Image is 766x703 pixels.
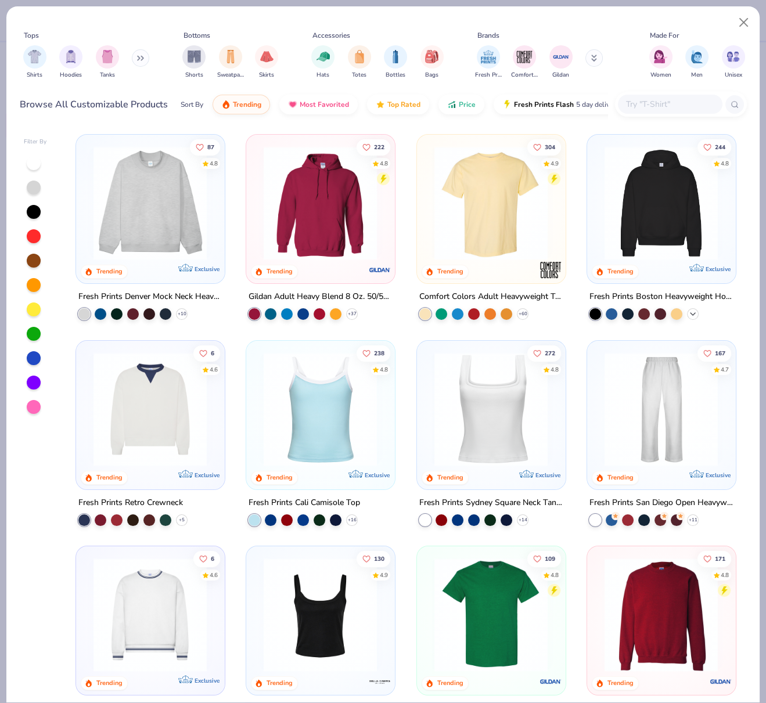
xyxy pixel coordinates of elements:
img: 01756b78-01f6-4cc6-8d8a-3c30c1a0c8ac [258,146,383,260]
span: Gildan [552,71,569,80]
img: most_fav.gif [288,100,297,109]
img: Gildan logo [368,258,391,281]
span: Hoodies [60,71,82,80]
img: Gildan Image [552,48,570,66]
span: 130 [374,556,384,561]
button: filter button [59,45,82,80]
img: f5d85501-0dbb-4ee4-b115-c08fa3845d83 [88,146,213,260]
img: Shorts Image [188,50,201,63]
span: Most Favorited [300,100,349,109]
div: 4.8 [551,571,559,579]
span: Shirts [27,71,42,80]
div: Made For [650,30,679,41]
img: Hats Image [317,50,330,63]
div: 4.7 [721,365,729,374]
button: filter button [549,45,573,80]
span: Top Rated [387,100,420,109]
button: filter button [420,45,444,80]
button: filter button [23,45,46,80]
img: Gildan logo [709,669,732,693]
img: Gildan logo [538,669,562,693]
div: filter for Gildan [549,45,573,80]
span: + 60 [518,310,527,317]
div: 4.8 [721,159,729,168]
div: Comfort Colors Adult Heavyweight T-Shirt [419,289,563,304]
button: Like [527,345,561,361]
img: TopRated.gif [376,100,385,109]
img: Hoodies Image [64,50,77,63]
span: Comfort Colors [511,71,538,80]
img: 230d1666-f904-4a08-b6b8-0d22bf50156f [213,352,337,466]
span: Unisex [725,71,742,80]
div: 4.6 [210,571,218,579]
button: Like [357,550,390,567]
img: c7959168-479a-4259-8c5e-120e54807d6b [553,558,678,672]
div: filter for Hats [311,45,335,80]
span: Exclusive [194,265,219,272]
div: filter for Bottles [384,45,407,80]
span: Shorts [185,71,203,80]
span: Fresh Prints [475,71,502,80]
div: Gildan Adult Heavy Blend 8 Oz. 50/50 Hooded Sweatshirt [249,289,393,304]
button: Fresh Prints Flash5 day delivery [494,95,628,114]
img: trending.gif [221,100,231,109]
div: Fresh Prints Cali Camisole Top [249,495,360,510]
span: + 10 [177,310,186,317]
div: filter for Tanks [96,45,119,80]
img: db319196-8705-402d-8b46-62aaa07ed94f [429,558,553,672]
span: Exclusive [194,676,219,684]
div: filter for Sweatpants [217,45,244,80]
button: Like [193,345,220,361]
div: filter for Comfort Colors [511,45,538,80]
img: Comfort Colors Image [516,48,533,66]
img: flash.gif [502,100,512,109]
img: df5250ff-6f61-4206-a12c-24931b20f13c [599,352,724,466]
input: Try "T-Shirt" [625,98,714,111]
img: a90f7c54-8796-4cb2-9d6e-4e9644cfe0fe [213,146,337,260]
button: Like [357,345,390,361]
span: Exclusive [194,471,219,478]
span: Bags [425,71,438,80]
button: Close [733,12,755,34]
img: Bella + Canvas logo [368,669,391,693]
span: Men [691,71,703,80]
div: 4.9 [551,159,559,168]
img: Unisex Image [727,50,740,63]
button: Like [697,345,731,361]
img: Skirts Image [260,50,274,63]
button: Trending [213,95,270,114]
div: Brands [477,30,499,41]
span: Exclusive [706,265,731,272]
button: Like [193,550,220,567]
div: Fresh Prints Retro Crewneck [78,495,183,510]
div: Filter By [24,138,47,146]
img: 4d4398e1-a86f-4e3e-85fd-b9623566810e [88,558,213,672]
img: 63ed7c8a-03b3-4701-9f69-be4b1adc9c5f [553,352,678,466]
button: Like [190,139,220,155]
span: Women [650,71,671,80]
img: Bottles Image [389,50,402,63]
button: Like [697,139,731,155]
span: + 14 [518,516,527,523]
span: + 5 [179,516,185,523]
img: b6dde052-8961-424d-8094-bd09ce92eca4 [213,558,337,672]
div: 4.8 [380,159,388,168]
span: Skirts [259,71,274,80]
span: 272 [545,350,555,356]
button: filter button [348,45,371,80]
span: 167 [715,350,725,356]
div: Fresh Prints San Diego Open Heavyweight Sweatpants [589,495,733,510]
span: Exclusive [365,471,390,478]
div: filter for Skirts [255,45,278,80]
button: Top Rated [367,95,429,114]
button: Like [357,139,390,155]
button: filter button [96,45,119,80]
span: Exclusive [535,471,560,478]
img: Bags Image [425,50,438,63]
div: 4.9 [380,571,388,579]
img: Tanks Image [101,50,114,63]
img: Fresh Prints Image [480,48,497,66]
span: 238 [374,350,384,356]
span: Exclusive [706,471,731,478]
img: 3abb6cdb-110e-4e18-92a0-dbcd4e53f056 [88,352,213,466]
